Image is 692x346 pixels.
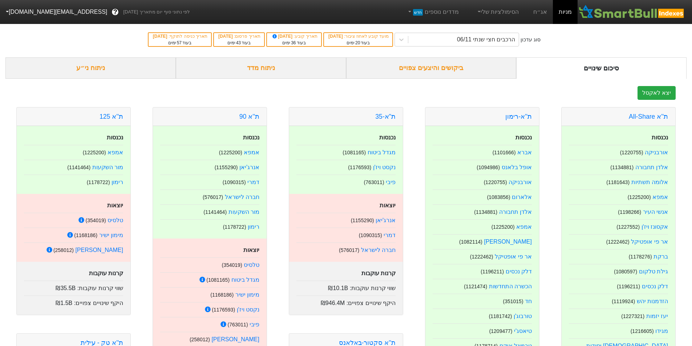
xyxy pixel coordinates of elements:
div: תאריך כניסה לתוקף : [152,33,207,40]
strong: נכנסות [379,134,396,141]
a: טורבוג'ן [514,313,532,319]
small: ( 258012 ) [53,247,74,253]
span: ₪10.1B [328,285,348,291]
a: חד [525,298,532,304]
small: ( 1083856 ) [487,194,510,200]
strong: קרנות עוקבות [361,270,396,276]
a: אמפא [652,194,668,200]
div: היקף שינויים צפויים : [296,296,396,308]
a: דמרי [384,232,396,238]
a: ברקת [653,253,668,260]
a: אנשי העיר [643,209,668,215]
small: ( 354019 ) [222,262,242,268]
strong: נכנסות [107,134,123,141]
strong: נכנסות [243,134,259,141]
div: היקף שינויים צפויים : [24,296,123,308]
a: [PERSON_NAME] [211,336,259,342]
small: ( 354019 ) [85,217,106,223]
small: ( 1081165 ) [206,277,230,283]
a: אמפא [516,224,532,230]
div: בעוד ימים [152,40,207,46]
a: מימון ישיר [235,292,259,298]
small: ( 763011 ) [227,322,248,327]
a: אלדן תחבורה [635,164,668,170]
a: אר פי אופטיקל [495,253,532,260]
strong: יוצאות [243,247,259,253]
div: ביקושים והיצעים צפויים [346,57,517,79]
div: בעוד ימים [271,40,317,46]
a: נקסט ויז'ן [237,306,260,313]
a: ת''א 125 [100,113,123,120]
small: ( 1090315 ) [359,232,382,238]
small: ( 351015 ) [503,298,523,304]
a: אלארום [512,194,532,200]
small: ( 1168186 ) [210,292,234,298]
a: יעז יזמות [646,313,668,319]
a: חברה לישראל [361,247,396,253]
small: ( 1227552 ) [616,224,640,230]
strong: נכנסות [652,134,668,141]
small: ( 1155290 ) [215,164,238,170]
small: ( 1094986 ) [477,164,500,170]
span: ? [113,7,117,17]
small: ( 1134881 ) [610,164,634,170]
a: מור השקעות [92,164,123,170]
a: מגדל ביטוח [231,277,259,283]
small: ( 1222462 ) [470,254,493,260]
small: ( 1090315 ) [223,179,246,185]
small: ( 1121474 ) [464,284,487,289]
small: ( 1176593 ) [212,307,235,313]
a: הכשרה התחדשות [489,283,532,289]
div: תאריך קובע : [271,33,317,40]
a: פיבי [386,179,396,185]
a: מגדל ביטוח [368,149,396,155]
a: מימון ישיר [99,232,123,238]
a: ת"א-35 [375,113,396,120]
small: ( 1101666 ) [493,150,516,155]
a: דלק נכסים [642,283,668,289]
a: אורבניקה [645,149,668,155]
span: חדש [413,9,423,16]
small: ( 1209477 ) [489,328,513,334]
span: [DATE] [328,34,344,39]
a: אלדן תחבורה [499,209,532,215]
a: הסימולציות שלי [473,5,522,19]
strong: קרנות עוקבות [89,270,123,276]
small: ( 1168186 ) [74,232,97,238]
div: בעוד ימים [218,40,260,46]
small: ( 1225200 ) [491,224,515,230]
div: ניתוח מדד [176,57,346,79]
small: ( 1222462 ) [606,239,630,245]
small: ( 1220755 ) [484,179,507,185]
a: דמרי [247,179,259,185]
span: 57 [177,40,182,45]
a: מור השקעות [228,209,259,215]
small: ( 1198266 ) [618,209,641,215]
a: אמפא [244,149,259,155]
small: ( 258012 ) [190,337,210,342]
a: מגידו [655,328,668,334]
a: אר פי אופטיקל [631,239,668,245]
a: פיבי [250,321,259,327]
a: טלסיס [244,262,259,268]
small: ( 1080597 ) [614,269,637,274]
div: שווי קרנות עוקבות : [296,281,396,293]
a: [PERSON_NAME] [484,239,532,245]
a: אברא [517,149,532,155]
a: [PERSON_NAME] [75,247,123,253]
span: [DATE] [271,34,294,39]
span: [DATE] [153,34,169,39]
a: הזדמנות יהש [637,298,668,304]
small: ( 1155290 ) [351,217,374,223]
a: נקסט ויז'ן [373,164,396,170]
span: 36 [291,40,296,45]
small: ( 576017 ) [203,194,223,200]
small: ( 1225200 ) [83,150,106,155]
span: ₪35.5B [56,285,76,291]
small: ( 1141464 ) [203,209,227,215]
a: אנרג'יאן [239,164,259,170]
a: אמפא [108,149,123,155]
small: ( 1178276 ) [629,254,652,260]
strong: נכנסות [515,134,532,141]
small: ( 763011 ) [364,179,384,185]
